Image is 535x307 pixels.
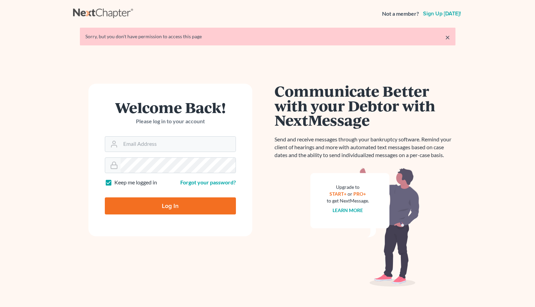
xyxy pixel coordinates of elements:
a: Sign up [DATE]! [422,11,462,16]
label: Keep me logged in [114,179,157,186]
span: or [348,191,352,197]
a: × [445,33,450,41]
input: Email Address [121,137,236,152]
div: to get NextMessage. [327,197,369,204]
img: nextmessage_bg-59042aed3d76b12b5cd301f8e5b87938c9018125f34e5fa2b7a6b67550977c72.svg [310,167,420,287]
a: Learn more [333,207,363,213]
a: START+ [329,191,347,197]
div: Sorry, but you don't have permission to access this page [85,33,450,40]
h1: Welcome Back! [105,100,236,115]
h1: Communicate Better with your Debtor with NextMessage [274,84,455,127]
strong: Not a member? [382,10,419,18]
p: Send and receive messages through your bankruptcy software. Remind your client of hearings and mo... [274,136,455,159]
input: Log In [105,197,236,214]
p: Please log in to your account [105,117,236,125]
div: Upgrade to [327,184,369,191]
a: Forgot your password? [180,179,236,185]
a: PRO+ [353,191,366,197]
